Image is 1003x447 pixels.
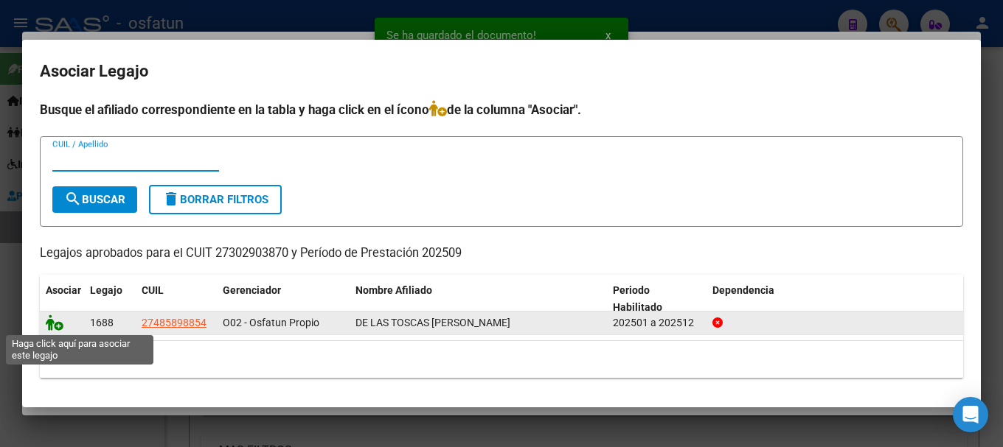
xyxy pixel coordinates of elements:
span: O02 - Osfatun Propio [223,317,319,328]
span: Legajo [90,284,122,296]
datatable-header-cell: Periodo Habilitado [607,275,707,323]
span: CUIL [142,284,164,296]
h2: Asociar Legajo [40,57,963,85]
span: Dependencia [712,284,774,296]
span: 27485898854 [142,317,206,328]
button: Buscar [52,186,137,213]
span: Asociar [46,284,81,296]
datatable-header-cell: Dependencia [707,275,964,323]
datatable-header-cell: Nombre Afiliado [350,275,607,323]
span: Nombre Afiliado [355,284,432,296]
div: 1 registros [40,341,963,378]
mat-icon: search [64,190,82,208]
span: Buscar [64,193,125,206]
span: DE LAS TOSCAS EVANGELINA RUTH [355,317,510,328]
datatable-header-cell: Legajo [84,275,136,323]
datatable-header-cell: CUIL [136,275,217,323]
mat-icon: delete [162,190,180,208]
span: Gerenciador [223,284,281,296]
h4: Busque el afiliado correspondiente en la tabla y haga click en el ícono de la columna "Asociar". [40,100,963,119]
span: 1688 [90,317,114,328]
span: Borrar Filtros [162,193,268,206]
div: 202501 a 202512 [613,314,701,331]
datatable-header-cell: Asociar [40,275,84,323]
datatable-header-cell: Gerenciador [217,275,350,323]
p: Legajos aprobados para el CUIT 27302903870 y Período de Prestación 202509 [40,244,963,263]
span: Periodo Habilitado [613,284,662,313]
button: Borrar Filtros [149,185,282,214]
div: Open Intercom Messenger [953,397,988,432]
